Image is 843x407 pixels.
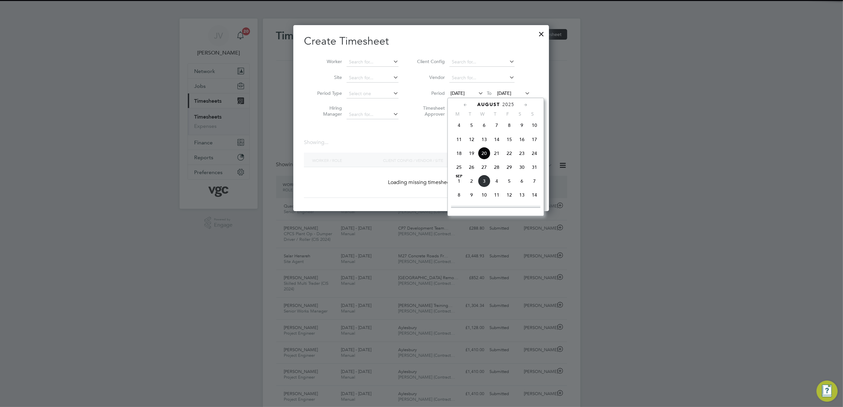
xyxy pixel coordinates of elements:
[490,161,503,173] span: 28
[450,90,465,96] span: [DATE]
[490,175,503,187] span: 4
[465,133,478,146] span: 12
[347,73,399,83] input: Search for...
[453,119,465,131] span: 4
[465,175,478,187] span: 2
[528,189,541,201] span: 14
[528,147,541,160] span: 24
[516,203,528,215] span: 20
[490,147,503,160] span: 21
[516,175,528,187] span: 6
[415,105,445,117] label: Timesheet Approver
[415,58,445,64] label: Client Config
[516,147,528,160] span: 23
[478,203,490,215] span: 17
[478,147,490,160] span: 20
[324,139,328,146] span: ...
[465,161,478,173] span: 26
[453,203,465,215] span: 15
[451,111,464,117] span: M
[516,133,528,146] span: 16
[503,189,516,201] span: 12
[503,133,516,146] span: 15
[516,119,528,131] span: 9
[478,175,490,187] span: 3
[503,119,516,131] span: 8
[453,161,465,173] span: 25
[465,203,478,215] span: 16
[465,147,478,160] span: 19
[312,58,342,64] label: Worker
[347,57,399,67] input: Search for...
[490,203,503,215] span: 18
[503,161,516,173] span: 29
[516,161,528,173] span: 30
[502,102,514,107] span: 2025
[304,139,330,146] div: Showing
[312,90,342,96] label: Period Type
[464,111,476,117] span: T
[528,119,541,131] span: 10
[453,133,465,146] span: 11
[514,111,527,117] span: S
[485,89,493,97] span: To
[489,111,501,117] span: T
[478,189,490,201] span: 10
[503,175,516,187] span: 5
[490,119,503,131] span: 7
[478,133,490,146] span: 13
[476,111,489,117] span: W
[453,175,465,178] span: Sep
[415,74,445,80] label: Vendor
[528,161,541,173] span: 31
[528,203,541,215] span: 21
[465,119,478,131] span: 5
[449,73,515,83] input: Search for...
[347,89,399,98] input: Select one
[503,147,516,160] span: 22
[449,57,515,67] input: Search for...
[478,161,490,173] span: 27
[501,111,514,117] span: F
[490,189,503,201] span: 11
[516,189,528,201] span: 13
[312,74,342,80] label: Site
[503,203,516,215] span: 19
[312,105,342,117] label: Hiring Manager
[465,189,478,201] span: 9
[478,119,490,131] span: 6
[477,102,500,107] span: August
[527,111,539,117] span: S
[453,189,465,201] span: 8
[817,381,838,402] button: Engage Resource Center
[347,110,399,119] input: Search for...
[528,133,541,146] span: 17
[453,147,465,160] span: 18
[528,175,541,187] span: 7
[497,90,511,96] span: [DATE]
[415,90,445,96] label: Period
[490,133,503,146] span: 14
[304,34,538,48] h2: Create Timesheet
[453,175,465,187] span: 1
